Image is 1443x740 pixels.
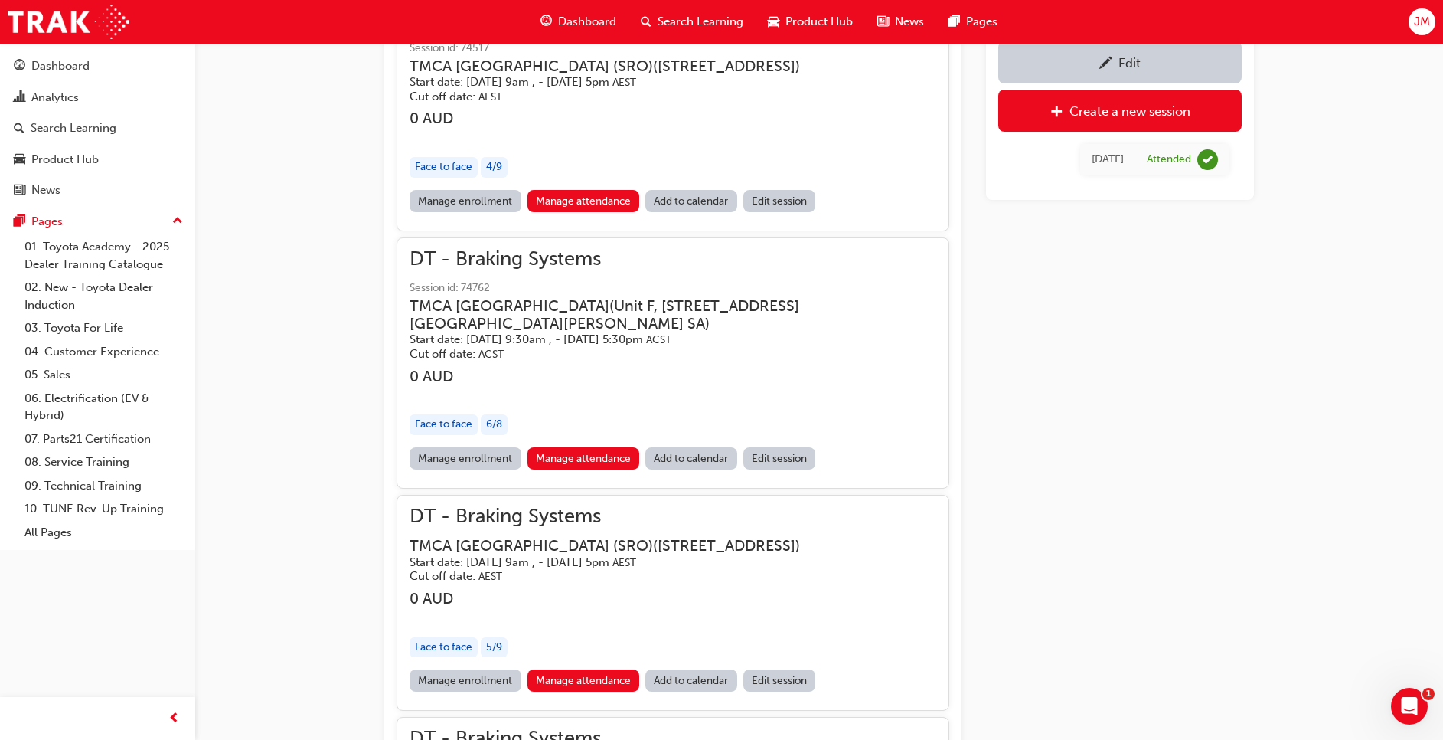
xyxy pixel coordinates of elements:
span: Session id: 74517 [410,40,824,57]
a: Product Hub [6,146,189,174]
div: Dashboard [31,57,90,75]
div: Create a new session [1069,103,1190,119]
h3: TMCA [GEOGRAPHIC_DATA] (SRO) ( [STREET_ADDRESS] ) [410,57,800,75]
span: guage-icon [14,60,25,74]
h5: Start date: [DATE] 9:30am , - [DATE] 5:30pm [410,332,912,347]
a: Add to calendar [645,447,737,470]
div: Analytics [31,89,79,106]
span: chart-icon [14,91,25,105]
a: Edit session [743,670,816,692]
h5: Start date: [DATE] 9am , - [DATE] 5pm [410,555,800,570]
img: Trak [8,5,129,39]
div: 6 / 8 [481,414,508,435]
a: news-iconNews [865,6,936,38]
div: Product Hub [31,151,99,169]
a: 07. Parts21 Certification [18,427,189,451]
span: news-icon [14,184,25,198]
a: 04. Customer Experience [18,340,189,364]
span: Australian Eastern Standard Time AEST [612,556,636,569]
span: Session id: 74762 [410,280,936,297]
span: Australian Eastern Standard Time AEST [478,90,502,103]
h3: TMCA [GEOGRAPHIC_DATA] ( Unit F, [STREET_ADDRESS][GEOGRAPHIC_DATA][PERSON_NAME] SA ) [410,297,912,333]
h3: 0 AUD [410,368,936,385]
div: Face to face [410,637,478,658]
a: search-iconSearch Learning [628,6,756,38]
span: pages-icon [14,215,25,229]
span: Pages [966,13,997,31]
a: Manage attendance [527,190,640,212]
span: Dashboard [558,13,616,31]
span: Australian Eastern Standard Time AEST [612,76,636,89]
span: DT - Braking Systems [410,508,824,526]
a: 10. TUNE Rev-Up Training [18,497,189,521]
h5: Cut off date: [410,569,800,584]
span: JM [1414,13,1430,31]
span: DT - Braking Systems [410,250,936,268]
a: Search Learning [6,114,189,142]
div: 4 / 9 [481,157,508,178]
h3: 0 AUD [410,110,824,127]
a: 09. Technical Training [18,474,189,498]
div: Fri Aug 03 2012 00:00:00 GMT+1000 (Australian Eastern Standard Time) [1092,151,1124,169]
span: learningRecordVerb_ATTEND-icon [1197,149,1218,170]
a: News [6,176,189,205]
span: 1 [1422,688,1435,700]
div: News [31,182,60,199]
a: Manage attendance [527,670,640,692]
h3: 0 AUD [410,590,824,607]
div: Attended [1147,152,1191,167]
div: Search Learning [31,120,116,137]
span: search-icon [641,12,651,31]
div: Face to face [410,157,478,178]
span: Australian Eastern Standard Time AEST [478,570,502,583]
a: Manage enrollment [410,670,521,692]
a: 03. Toyota For Life [18,316,189,340]
span: Australian Central Standard Time ACST [478,348,504,361]
span: News [895,13,924,31]
div: 5 / 9 [481,637,508,658]
a: Manage enrollment [410,447,521,470]
a: Manage enrollment [410,190,521,212]
button: Pages [6,208,189,236]
h5: Start date: [DATE] 9am , - [DATE] 5pm [410,75,800,90]
a: Analytics [6,83,189,112]
a: 02. New - Toyota Dealer Induction [18,276,189,316]
h5: Cut off date: [410,347,912,362]
button: DT - Braking SystemsSession id: 74762TMCA [GEOGRAPHIC_DATA](Unit F, [STREET_ADDRESS][GEOGRAPHIC_D... [410,250,936,476]
span: car-icon [768,12,779,31]
h3: TMCA [GEOGRAPHIC_DATA] (SRO) ( [STREET_ADDRESS] ) [410,537,800,555]
span: plus-icon [1050,105,1063,120]
iframe: Intercom live chat [1391,688,1428,725]
span: Product Hub [785,13,853,31]
a: Create a new session [998,90,1242,132]
button: DT - Braking SystemsTMCA [GEOGRAPHIC_DATA] (SRO)([STREET_ADDRESS])Start date: [DATE] 9am , - [DAT... [410,508,936,698]
button: DT - Braking SystemsSession id: 74517TMCA [GEOGRAPHIC_DATA] (SRO)([STREET_ADDRESS])Start date: [D... [410,11,936,218]
div: Edit [1118,55,1141,70]
a: car-iconProduct Hub [756,6,865,38]
a: guage-iconDashboard [528,6,628,38]
a: 05. Sales [18,363,189,387]
a: Edit session [743,190,816,212]
div: Face to face [410,414,478,435]
div: Pages [31,213,63,231]
span: prev-icon [168,709,180,729]
span: search-icon [14,122,24,136]
button: JM [1409,8,1435,35]
span: guage-icon [540,12,552,31]
a: Add to calendar [645,190,737,212]
span: news-icon [877,12,889,31]
a: Dashboard [6,52,189,80]
a: All Pages [18,521,189,545]
span: pages-icon [948,12,960,31]
a: Edit [998,41,1242,83]
span: car-icon [14,153,25,167]
span: pencil-icon [1099,57,1112,72]
a: 08. Service Training [18,450,189,474]
a: Edit session [743,447,816,470]
a: Add to calendar [645,670,737,692]
a: 01. Toyota Academy - 2025 Dealer Training Catalogue [18,235,189,276]
a: 06. Electrification (EV & Hybrid) [18,387,189,427]
h5: Cut off date: [410,90,800,104]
